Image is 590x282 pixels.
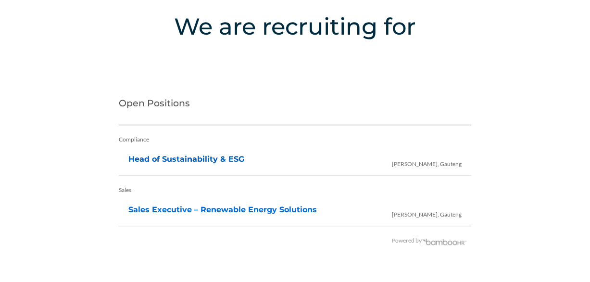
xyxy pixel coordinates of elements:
h4: We are recruiting for [43,10,547,43]
div: Compliance [119,130,471,149]
a: Head of Sustainability & ESG [128,154,244,164]
span: [PERSON_NAME], Gauteng [392,150,462,174]
img: BambooHR - HR software [422,237,467,245]
a: Sales Executive – Renewable Energy Solutions [128,205,317,214]
div: Sales [119,180,471,200]
h2: Open Positions [119,87,471,125]
div: Powered by [119,231,467,250]
span: [PERSON_NAME], Gauteng [392,201,462,224]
